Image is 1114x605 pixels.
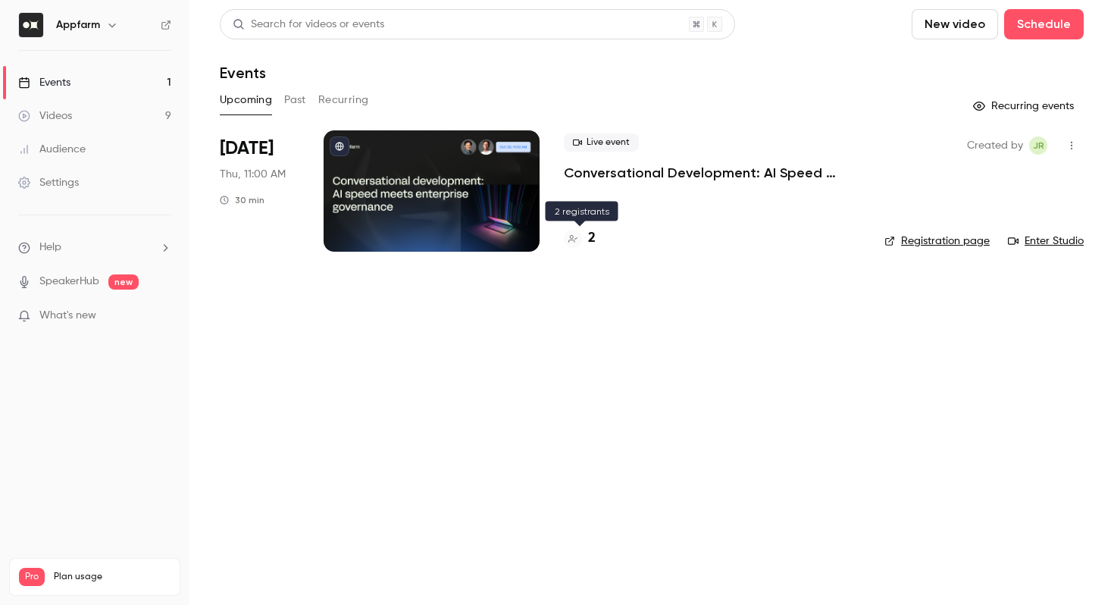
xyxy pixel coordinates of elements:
[54,571,171,583] span: Plan usage
[1029,136,1047,155] span: Julie Remen
[19,568,45,586] span: Pro
[18,175,79,190] div: Settings
[220,194,264,206] div: 30 min
[564,228,596,249] a: 2
[18,240,171,255] li: help-dropdown-opener
[39,240,61,255] span: Help
[967,136,1023,155] span: Created by
[564,133,639,152] span: Live event
[220,136,274,161] span: [DATE]
[1004,9,1084,39] button: Schedule
[284,88,306,112] button: Past
[18,75,70,90] div: Events
[884,234,990,249] a: Registration page
[39,274,99,290] a: SpeakerHub
[318,88,369,112] button: Recurring
[18,108,72,124] div: Videos
[1008,234,1084,249] a: Enter Studio
[912,9,998,39] button: New video
[966,94,1084,118] button: Recurring events
[220,64,266,82] h1: Events
[1033,136,1044,155] span: JR
[56,17,100,33] h6: Appfarm
[233,17,384,33] div: Search for videos or events
[18,142,86,157] div: Audience
[220,167,286,182] span: Thu, 11:00 AM
[19,13,43,37] img: Appfarm
[108,274,139,290] span: new
[220,130,299,252] div: Oct 30 Thu, 11:00 AM (Europe/Oslo)
[564,164,860,182] a: Conversational Development: AI Speed Meets Enterprise Governance
[220,88,272,112] button: Upcoming
[39,308,96,324] span: What's new
[588,228,596,249] h4: 2
[153,309,171,323] iframe: Noticeable Trigger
